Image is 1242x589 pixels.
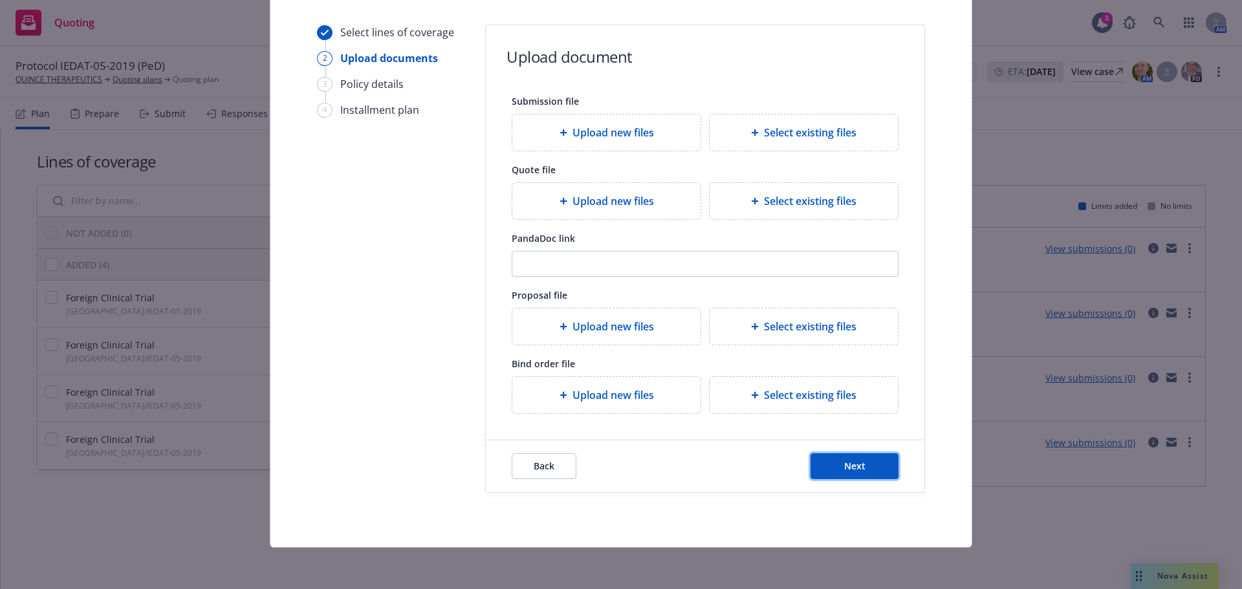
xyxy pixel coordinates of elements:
span: Select existing files [764,193,856,209]
div: 3 [317,77,332,92]
button: Next [811,453,899,479]
div: Select existing files [709,182,899,220]
div: 2 [317,51,332,66]
span: Select existing files [764,125,856,140]
div: Upload new files [512,308,701,345]
span: Bind order file [512,358,575,370]
div: Select existing files [709,376,899,414]
span: Upload new files [572,193,654,209]
div: Upload new files [512,114,701,151]
span: Back [534,460,554,472]
span: Submission file [512,95,579,107]
div: Policy details [340,76,404,92]
span: Upload new files [572,125,654,140]
div: Select existing files [709,308,899,345]
div: Upload new files [512,182,701,220]
span: Upload new files [572,387,654,403]
span: Quote file [512,164,556,176]
span: Next [844,460,866,472]
div: 4 [317,103,332,118]
button: Back [512,453,576,479]
span: Select existing files [764,319,856,334]
div: Select lines of coverage [340,25,454,40]
div: Installment plan [340,102,419,118]
div: Select existing files [709,114,899,151]
span: Select existing files [764,387,856,403]
span: Upload new files [572,319,654,334]
div: Upload new files [512,376,701,414]
span: Proposal file [512,289,567,301]
div: Upload documents [340,50,438,66]
h1: Upload document [507,46,633,67]
span: PandaDoc link [512,232,575,244]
